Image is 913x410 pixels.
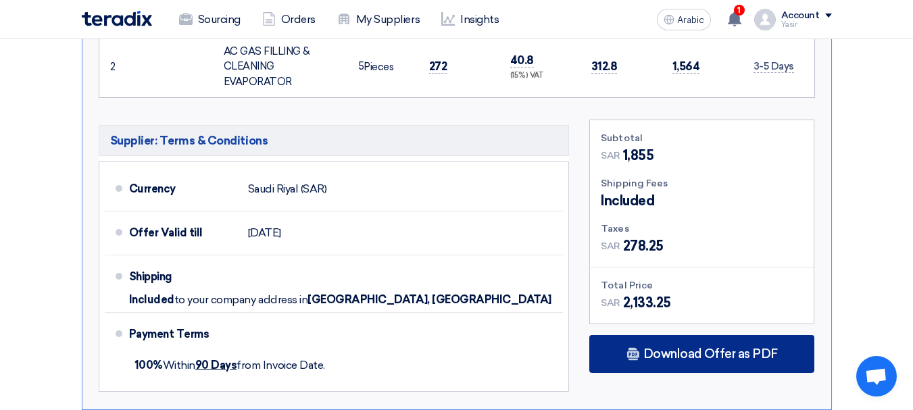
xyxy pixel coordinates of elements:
[248,226,281,239] font: [DATE]
[82,11,152,26] img: Teradix logo
[359,60,364,72] font: 5
[251,5,326,34] a: Orders
[198,13,241,26] font: Sourcing
[356,13,420,26] font: My Suppliers
[326,5,430,34] a: My Suppliers
[623,147,654,163] font: 1,855
[460,13,499,26] font: Insights
[601,132,643,144] font: Subtotal
[623,294,671,311] font: 2,133.25
[129,182,176,195] font: Currency
[510,53,534,67] font: 40.8
[110,61,116,73] font: 2
[781,9,820,21] font: Account
[643,347,778,361] font: Download Offer as PDF
[781,20,797,29] font: Yasir
[110,134,268,147] font: Supplier: Terms & Conditions
[129,226,203,239] font: Offer Valid till
[601,297,620,309] font: SAR
[591,59,618,73] font: 312.8
[754,9,776,30] img: profile_test.png
[134,359,163,371] font: 100%
[429,59,447,73] font: 272
[601,150,620,161] font: SAR
[856,356,897,396] div: Open chat
[737,5,741,15] font: 1
[237,359,324,371] font: from Invoice Date.
[430,5,510,34] a: Insights
[601,223,629,234] font: Taxes
[601,193,654,209] font: Included
[623,238,664,254] font: 278.25
[364,61,393,73] font: Pieces
[129,293,174,306] font: Included
[601,240,620,252] font: SAR
[195,359,237,371] font: 90 Days
[281,13,316,26] font: Orders
[672,59,700,73] font: 1,564
[129,270,172,283] font: Shipping
[754,60,794,72] font: 3-5 Days
[510,71,544,80] font: (15%) VAT
[174,293,308,306] font: to your company address in
[168,5,251,34] a: Sourcing
[248,182,327,195] font: Saudi Riyal (SAR)
[129,328,209,340] font: Payment Terms
[677,14,704,26] font: Arabic
[224,45,310,88] font: AC GAS FILLING & CLEANING EVAPORATOR
[657,9,711,30] button: Arabic
[601,280,653,291] font: Total Price
[163,359,195,371] font: Within
[601,178,668,189] font: Shipping Fees
[307,293,551,306] font: [GEOGRAPHIC_DATA], [GEOGRAPHIC_DATA]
